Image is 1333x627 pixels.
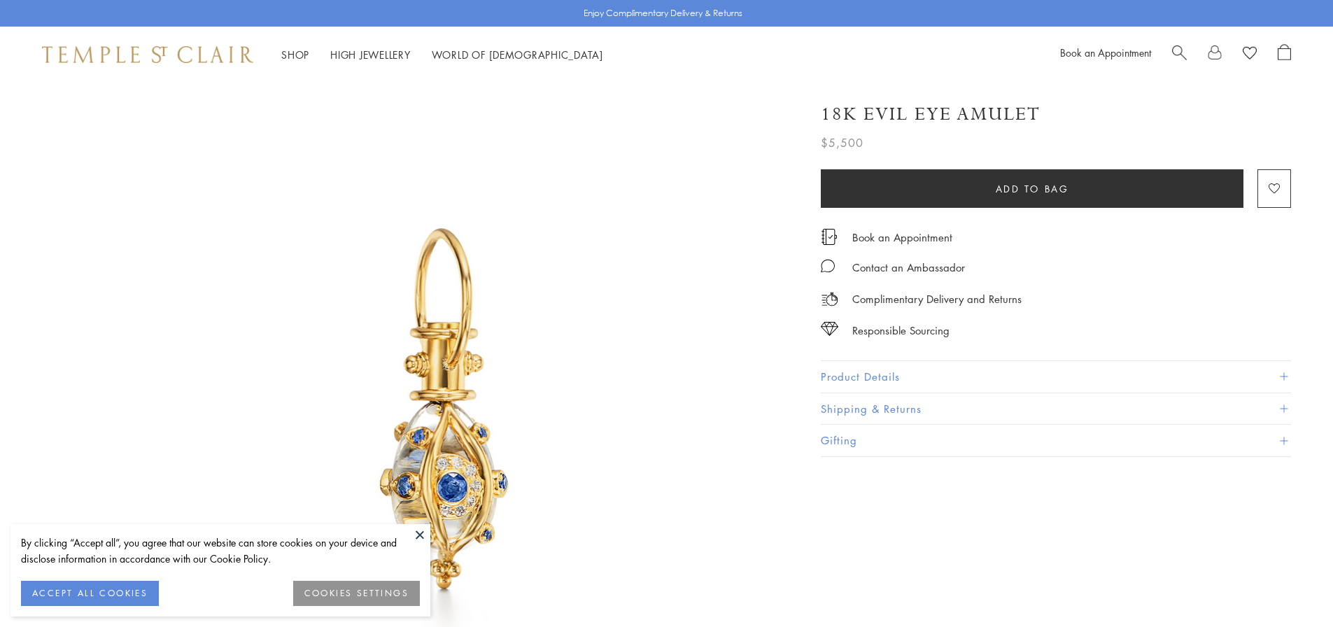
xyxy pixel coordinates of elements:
[852,290,1022,308] p: Complimentary Delivery and Returns
[821,169,1243,208] button: Add to bag
[1278,44,1291,65] a: Open Shopping Bag
[1263,561,1319,613] iframe: Gorgias live chat messenger
[821,229,838,245] img: icon_appointment.svg
[293,581,420,606] button: COOKIES SETTINGS
[852,230,952,245] a: Book an Appointment
[852,322,950,339] div: Responsible Sourcing
[821,393,1291,425] button: Shipping & Returns
[330,48,411,62] a: High JewelleryHigh Jewellery
[821,134,863,152] span: $5,500
[1172,44,1187,65] a: Search
[21,535,420,567] div: By clicking “Accept all”, you agree that our website can store cookies on your device and disclos...
[821,361,1291,393] button: Product Details
[21,581,159,606] button: ACCEPT ALL COOKIES
[1060,45,1151,59] a: Book an Appointment
[821,290,838,308] img: icon_delivery.svg
[821,322,838,336] img: icon_sourcing.svg
[584,6,742,20] p: Enjoy Complimentary Delivery & Returns
[432,48,603,62] a: World of [DEMOGRAPHIC_DATA]World of [DEMOGRAPHIC_DATA]
[996,181,1069,197] span: Add to bag
[281,48,309,62] a: ShopShop
[821,259,835,273] img: MessageIcon-01_2.svg
[852,259,965,276] div: Contact an Ambassador
[42,46,253,63] img: Temple St. Clair
[821,425,1291,456] button: Gifting
[1243,44,1257,65] a: View Wishlist
[821,102,1041,127] h1: 18K Evil Eye Amulet
[281,46,603,64] nav: Main navigation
